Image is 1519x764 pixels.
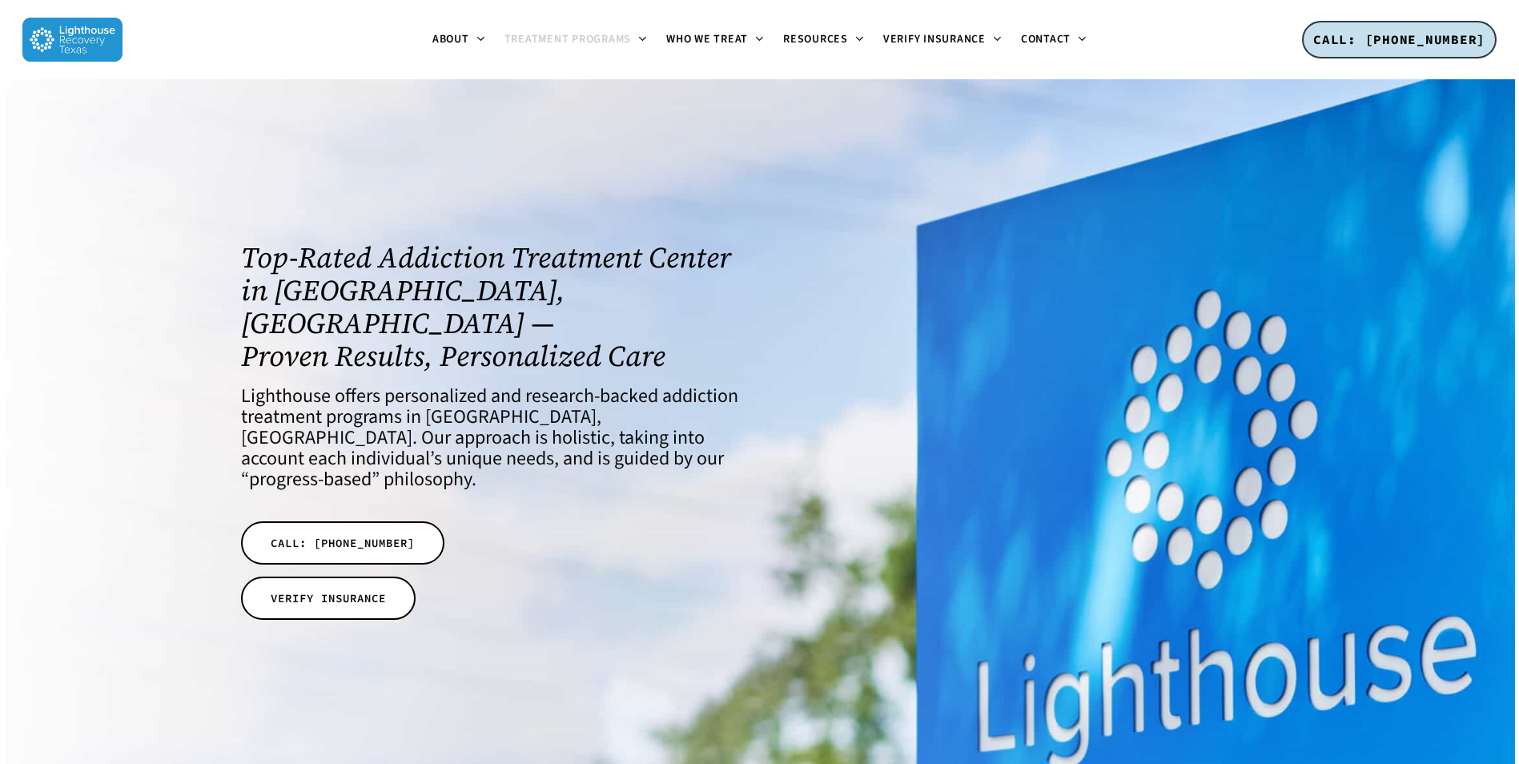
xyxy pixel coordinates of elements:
[874,34,1011,46] a: Verify Insurance
[249,465,372,493] a: progress-based
[432,31,469,47] span: About
[495,34,657,46] a: Treatment Programs
[883,31,986,47] span: Verify Insurance
[1021,31,1071,47] span: Contact
[241,521,444,565] a: CALL: [PHONE_NUMBER]
[423,34,495,46] a: About
[783,31,848,47] span: Resources
[666,31,748,47] span: Who We Treat
[774,34,874,46] a: Resources
[657,34,774,46] a: Who We Treat
[504,31,632,47] span: Treatment Programs
[271,535,415,551] span: CALL: [PHONE_NUMBER]
[241,241,738,372] h1: Top-Rated Addiction Treatment Center in [GEOGRAPHIC_DATA], [GEOGRAPHIC_DATA] — Proven Results, Pe...
[1313,31,1485,47] span: CALL: [PHONE_NUMBER]
[271,590,386,606] span: VERIFY INSURANCE
[241,386,738,490] h4: Lighthouse offers personalized and research-backed addiction treatment programs in [GEOGRAPHIC_DA...
[1011,34,1096,46] a: Contact
[22,18,123,62] img: Lighthouse Recovery Texas
[1302,21,1497,59] a: CALL: [PHONE_NUMBER]
[241,577,416,620] a: VERIFY INSURANCE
